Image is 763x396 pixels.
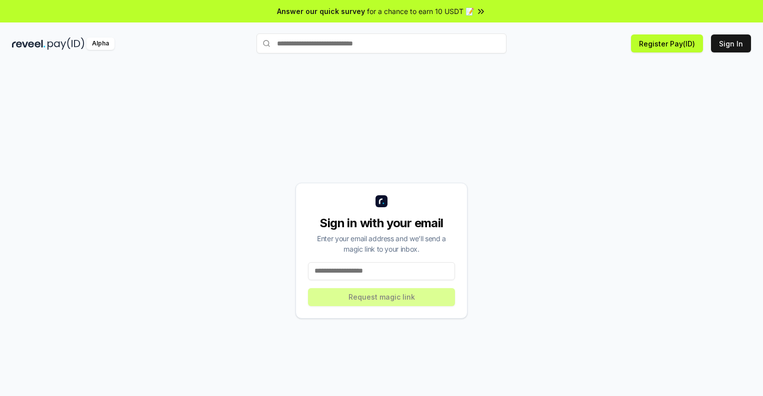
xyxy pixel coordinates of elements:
img: pay_id [47,37,84,50]
div: Sign in with your email [308,215,455,231]
div: Alpha [86,37,114,50]
span: Answer our quick survey [277,6,365,16]
button: Sign In [711,34,751,52]
img: logo_small [375,195,387,207]
span: for a chance to earn 10 USDT 📝 [367,6,474,16]
button: Register Pay(ID) [631,34,703,52]
img: reveel_dark [12,37,45,50]
div: Enter your email address and we’ll send a magic link to your inbox. [308,233,455,254]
